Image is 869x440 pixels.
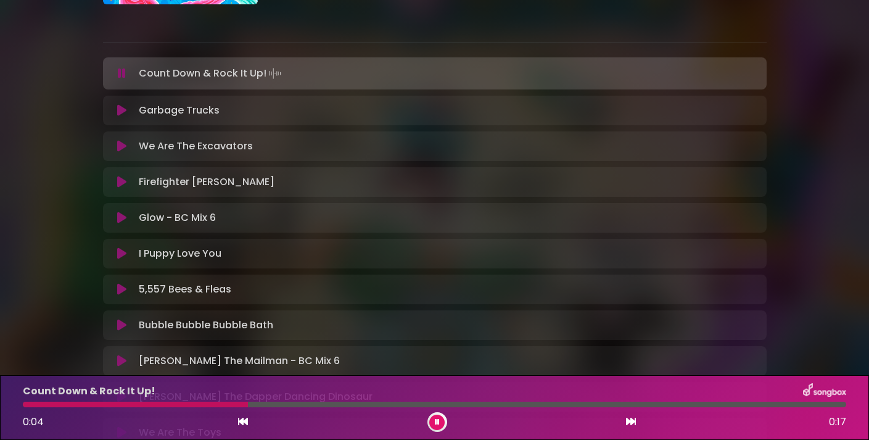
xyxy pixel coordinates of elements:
p: Firefighter [PERSON_NAME] [139,175,274,189]
span: 0:17 [829,415,846,430]
p: I Puppy Love You [139,246,221,261]
img: waveform4.gif [266,65,284,82]
p: Bubble Bubble Bubble Bath [139,318,273,333]
p: Garbage Trucks [139,103,220,118]
p: We Are The Excavators [139,139,253,154]
p: Count Down & Rock It Up! [23,384,155,399]
img: songbox-logo-white.png [803,383,846,399]
p: [PERSON_NAME] The Mailman - BC Mix 6 [139,354,340,368]
p: Count Down & Rock It Up! [139,65,284,82]
span: 0:04 [23,415,44,429]
p: 5,557 Bees & Fleas [139,282,231,297]
p: Glow - BC Mix 6 [139,210,216,225]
